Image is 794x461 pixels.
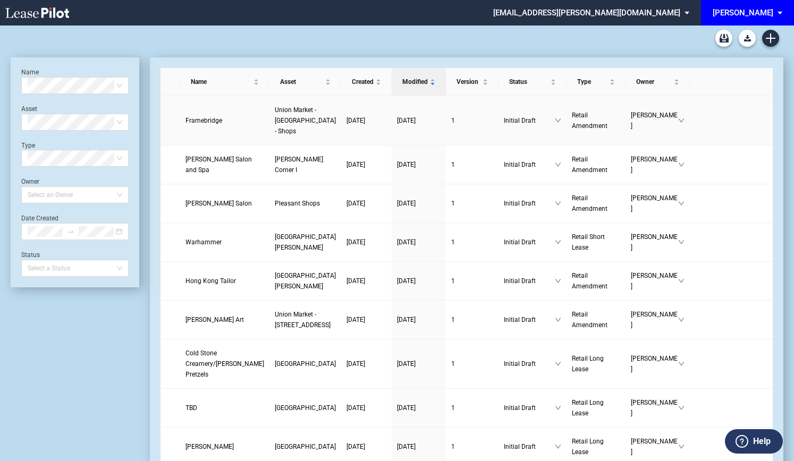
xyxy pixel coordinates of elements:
a: 1 [451,115,493,126]
a: [DATE] [347,198,386,209]
span: [PERSON_NAME] [631,232,678,253]
a: Pleasant Shops [275,198,336,209]
span: Union Market - 1271 5th Street NE [275,311,331,329]
span: Initial Draft [504,198,555,209]
label: Help [753,434,771,448]
span: down [555,317,561,323]
a: [DATE] [397,358,441,369]
span: 1 [451,161,455,168]
a: [PERSON_NAME] Salon and Spa [185,154,264,175]
span: [PERSON_NAME] [631,309,678,330]
a: 1 [451,159,493,170]
a: [DATE] [347,159,386,170]
span: [PERSON_NAME] [631,270,678,292]
span: [DATE] [347,443,365,450]
a: [GEOGRAPHIC_DATA] [275,441,336,452]
th: Name [180,68,269,96]
span: Retail Amendment [572,112,607,130]
span: Retail Amendment [572,311,607,329]
th: Asset [269,68,341,96]
span: [PERSON_NAME] [631,353,678,374]
span: Kendra Scott [185,443,234,450]
span: Cold Stone Creamery/Wetzel’s Pretzels [185,349,264,378]
a: TBD [185,403,264,413]
span: [PERSON_NAME] [631,110,678,131]
span: [DATE] [347,277,365,285]
a: 1 [451,237,493,247]
a: 1 [451,276,493,286]
span: Retail Amendment [572,156,607,174]
a: 1 [451,441,493,452]
span: down [555,161,561,168]
a: Retail Short Lease [572,232,620,253]
label: Status [21,251,40,259]
a: Retail Amendment [572,154,620,175]
span: [DATE] [397,238,416,246]
span: Status [509,76,549,87]
span: Retail Amendment [572,272,607,290]
a: Create new document [762,30,779,47]
label: Owner [21,178,39,185]
span: Owner [636,76,672,87]
span: Created [352,76,374,87]
a: Union Market - [STREET_ADDRESS] [275,309,336,330]
span: Asset [280,76,323,87]
span: 1 [451,360,455,368]
a: Hong Kong Tailor [185,276,264,286]
span: TBD [185,404,197,412]
span: Initial Draft [504,314,555,325]
div: [PERSON_NAME] [713,8,773,18]
span: Type [577,76,607,87]
span: down [678,161,685,168]
span: Burtonsville Crossing [275,360,336,368]
a: [DATE] [347,237,386,247]
a: [GEOGRAPHIC_DATA] [275,403,336,413]
span: Initial Draft [504,276,555,286]
a: [DATE] [347,276,386,286]
span: Casa Linda Plaza [275,272,336,290]
a: 1 [451,314,493,325]
a: [PERSON_NAME] [185,441,264,452]
span: 1 [451,443,455,450]
span: Union Market - 1270 4th Street - Shops [275,106,336,135]
span: Retail Long Lease [572,438,604,456]
span: down [678,443,685,450]
span: [DATE] [347,200,365,207]
a: Union Market - [GEOGRAPHIC_DATA] - Shops [275,105,336,136]
span: Stephen Peters Salon [185,200,252,207]
span: Casa Linda Plaza [275,233,336,251]
a: [DATE] [347,115,386,126]
span: [DATE] [397,360,416,368]
span: Maggie Michael Art [185,316,244,323]
a: [PERSON_NAME] Corner I [275,154,336,175]
span: [PERSON_NAME] [631,397,678,419]
span: down [678,200,685,207]
span: 1 [451,404,455,412]
span: down [555,239,561,245]
button: Download Blank Form [739,30,756,47]
a: [PERSON_NAME] Salon [185,198,264,209]
md-menu: Download Blank Form List [736,30,759,47]
span: to [67,228,74,235]
a: [DATE] [397,403,441,413]
a: Retail Long Lease [572,353,620,374]
span: [DATE] [397,316,416,323]
th: Modified [392,68,446,96]
span: Initial Draft [504,403,555,413]
a: Retail Amendment [572,110,620,131]
span: [PERSON_NAME] [631,193,678,214]
span: Name [191,76,251,87]
span: Freshfields Village [275,404,336,412]
span: down [678,317,685,323]
span: 1 [451,277,455,285]
a: [GEOGRAPHIC_DATA][PERSON_NAME] [275,270,336,292]
span: Initial Draft [504,159,555,170]
span: [DATE] [347,316,365,323]
span: Initial Draft [504,358,555,369]
span: Framebridge [185,117,222,124]
span: Initial Draft [504,237,555,247]
span: swap-right [67,228,74,235]
span: [PERSON_NAME] [631,436,678,457]
span: down [678,361,685,367]
a: [DATE] [347,441,386,452]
